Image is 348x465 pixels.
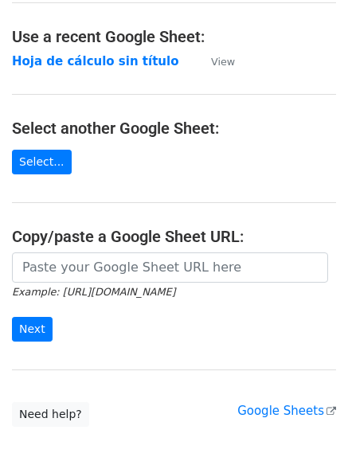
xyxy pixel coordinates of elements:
a: Hoja de cálculo sin título [12,54,178,68]
h4: Use a recent Google Sheet: [12,27,336,46]
iframe: Chat Widget [268,389,348,465]
h4: Select another Google Sheet: [12,119,336,138]
a: Need help? [12,402,89,427]
input: Paste your Google Sheet URL here [12,252,328,283]
small: View [211,56,235,68]
div: Widget de chat [268,389,348,465]
h4: Copy/paste a Google Sheet URL: [12,227,336,246]
input: Next [12,317,53,342]
a: Select... [12,150,72,174]
a: Google Sheets [237,404,336,418]
a: View [195,54,235,68]
small: Example: [URL][DOMAIN_NAME] [12,286,175,298]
